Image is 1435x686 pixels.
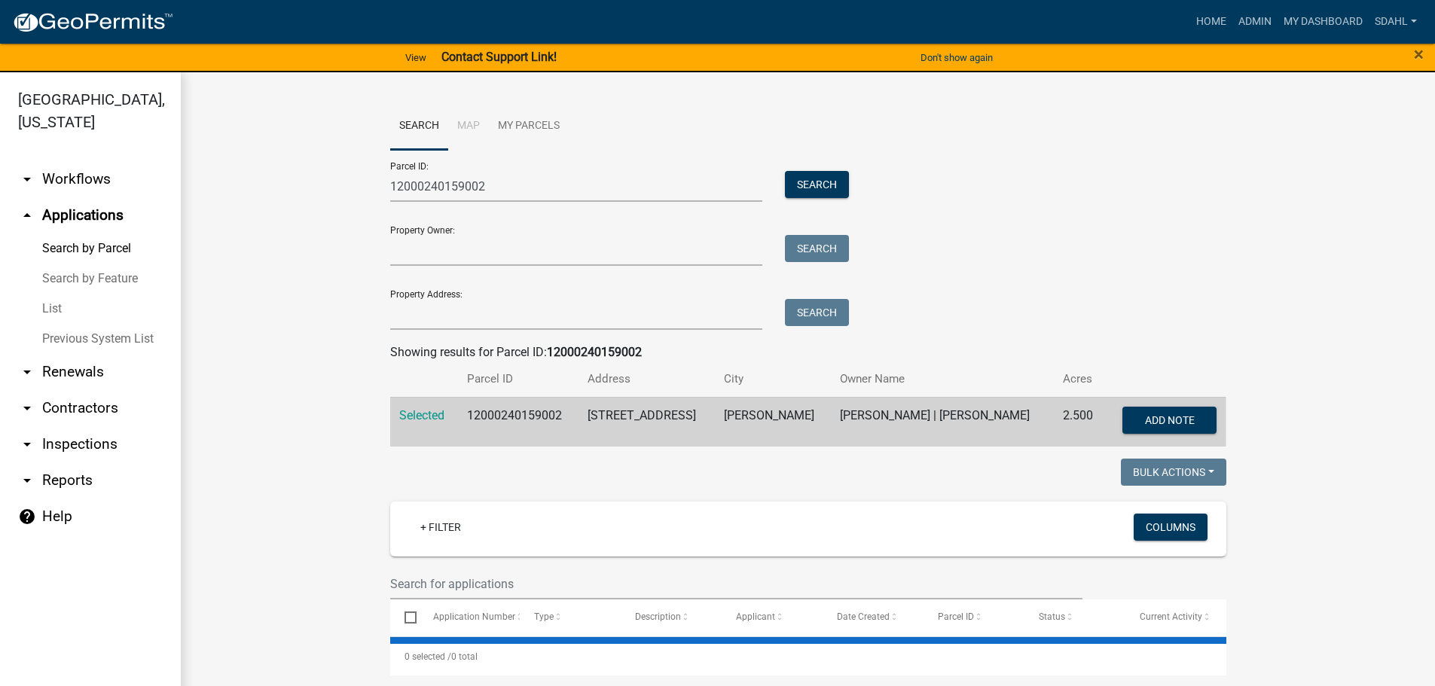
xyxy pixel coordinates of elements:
a: Admin [1232,8,1278,36]
span: Add Note [1145,413,1195,425]
datatable-header-cell: Type [520,599,621,636]
i: help [18,508,36,526]
input: Search for applications [390,569,1083,599]
a: My Dashboard [1278,8,1369,36]
a: My Parcels [489,102,569,151]
i: arrow_drop_down [18,399,36,417]
span: 0 selected / [405,651,451,662]
span: Type [534,611,554,622]
button: Don't show again [914,45,999,70]
button: Bulk Actions [1121,459,1226,486]
a: Search [390,102,448,151]
th: City [715,361,831,397]
datatable-header-cell: Description [621,599,722,636]
td: [PERSON_NAME] [715,397,831,447]
th: Parcel ID [458,361,579,397]
a: View [399,45,432,70]
div: Showing results for Parcel ID: [390,343,1226,361]
button: Search [785,171,849,198]
span: Application Number [433,611,515,622]
span: × [1414,44,1424,65]
button: Search [785,235,849,262]
span: Current Activity [1140,611,1202,622]
span: Parcel ID [938,611,974,622]
datatable-header-cell: Current Activity [1125,599,1226,636]
td: 12000240159002 [458,397,579,447]
a: Home [1190,8,1232,36]
datatable-header-cell: Date Created [823,599,924,636]
span: Date Created [837,611,890,622]
datatable-header-cell: Select [390,599,419,636]
span: Description [635,611,681,622]
a: Selected [399,408,444,422]
th: Owner Name [831,361,1054,397]
div: 0 total [390,638,1226,675]
button: Columns [1134,514,1208,541]
i: arrow_drop_down [18,363,36,381]
span: Status [1039,611,1065,622]
button: Add Note [1122,407,1217,434]
i: arrow_drop_down [18,170,36,188]
i: arrow_drop_down [18,471,36,489]
i: arrow_drop_down [18,435,36,453]
span: Applicant [736,611,775,622]
datatable-header-cell: Applicant [722,599,823,636]
button: Search [785,299,849,326]
a: sdahl [1369,8,1423,36]
strong: 12000240159002 [547,345,642,359]
td: 2.500 [1054,397,1106,447]
datatable-header-cell: Status [1024,599,1125,636]
datatable-header-cell: Parcel ID [924,599,1024,636]
datatable-header-cell: Application Number [419,599,520,636]
th: Address [579,361,714,397]
button: Close [1414,45,1424,63]
a: + Filter [408,514,473,541]
td: [PERSON_NAME] | [PERSON_NAME] [831,397,1054,447]
td: [STREET_ADDRESS] [579,397,714,447]
th: Acres [1054,361,1106,397]
i: arrow_drop_up [18,206,36,224]
strong: Contact Support Link! [441,50,557,64]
